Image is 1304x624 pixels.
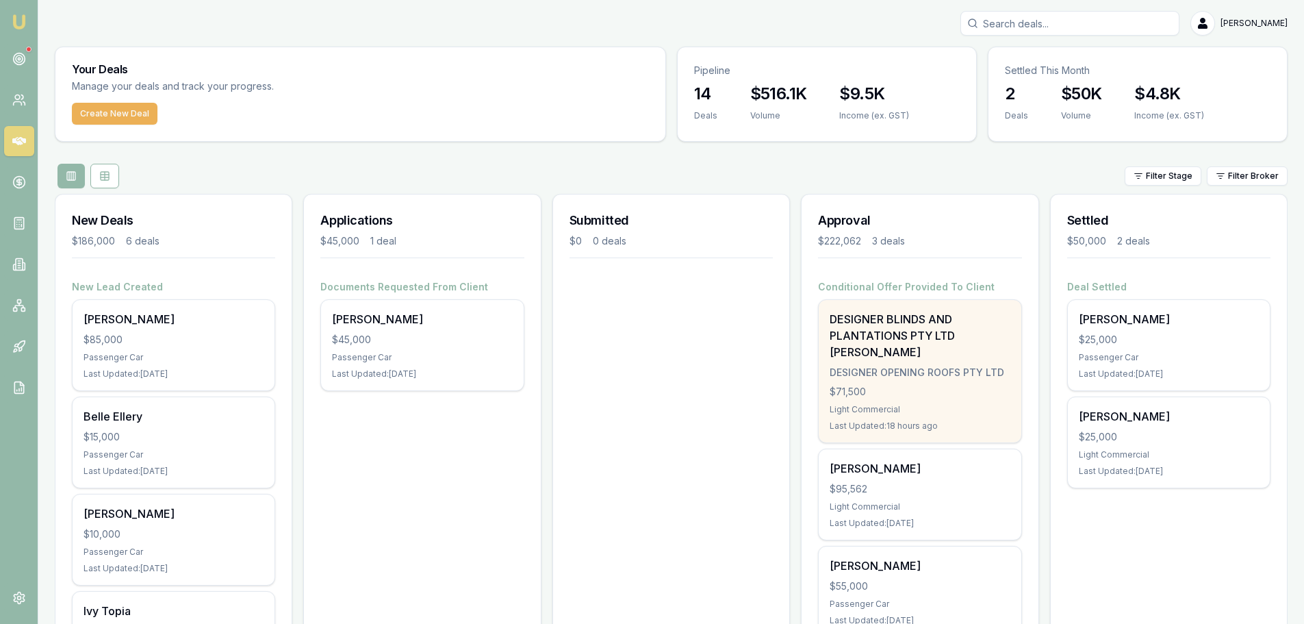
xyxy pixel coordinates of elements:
div: $222,062 [818,234,861,248]
h4: Documents Requested From Client [320,280,524,294]
div: Passenger Car [1079,352,1259,363]
h3: $9.5K [839,83,909,105]
div: Last Updated: [DATE] [332,369,512,379]
h3: Submitted [570,211,773,230]
div: 2 deals [1117,234,1150,248]
div: [PERSON_NAME] [84,311,264,327]
div: 0 deals [593,234,626,248]
input: Search deals [960,11,1179,36]
div: Last Updated: [DATE] [1079,466,1259,477]
div: Passenger Car [84,547,264,558]
h3: New Deals [72,211,275,230]
div: Ivy Topia [84,603,264,619]
div: [PERSON_NAME] [84,506,264,522]
div: $15,000 [84,430,264,444]
div: Last Updated: [DATE] [84,369,264,379]
div: $25,000 [1079,430,1259,444]
div: Volume [1061,110,1102,121]
button: Filter Stage [1125,166,1201,186]
div: $186,000 [72,234,115,248]
div: Belle Ellery [84,408,264,425]
div: $95,562 [830,482,1010,496]
div: Deals [694,110,717,121]
h4: Conditional Offer Provided To Client [818,280,1021,294]
div: $71,500 [830,385,1010,399]
span: [PERSON_NAME] [1220,18,1288,29]
button: Create New Deal [72,103,157,125]
div: Income (ex. GST) [839,110,909,121]
div: Light Commercial [1079,449,1259,460]
div: Last Updated: [DATE] [830,518,1010,529]
div: DESIGNER BLINDS AND PLANTATIONS PTY LTD [PERSON_NAME] [830,311,1010,360]
div: Passenger Car [84,352,264,363]
div: Deals [1005,110,1028,121]
div: Light Commercial [830,501,1010,512]
button: Filter Broker [1207,166,1288,186]
div: [PERSON_NAME] [830,558,1010,574]
h3: $516.1K [750,83,807,105]
div: $0 [570,234,582,248]
div: [PERSON_NAME] [830,460,1010,477]
h4: Deal Settled [1067,280,1270,294]
h3: 14 [694,83,717,105]
div: 6 deals [126,234,159,248]
h3: $4.8K [1134,83,1204,105]
h3: Settled [1067,211,1270,230]
div: $55,000 [830,579,1010,593]
div: Income (ex. GST) [1134,110,1204,121]
div: Last Updated: [DATE] [84,563,264,574]
div: $25,000 [1079,333,1259,347]
img: emu-icon-u.png [11,14,27,30]
p: Manage your deals and track your progress. [72,79,422,95]
div: [PERSON_NAME] [1079,311,1259,327]
div: [PERSON_NAME] [332,311,512,327]
div: Last Updated: [DATE] [1079,369,1259,379]
div: $50,000 [1067,234,1106,248]
h4: New Lead Created [72,280,275,294]
div: $85,000 [84,333,264,347]
span: Filter Stage [1146,171,1192,182]
div: $10,000 [84,527,264,541]
div: [PERSON_NAME] [1079,408,1259,425]
div: Light Commercial [830,404,1010,415]
div: Last Updated: [DATE] [84,466,264,477]
div: DESIGNER OPENING ROOFS PTY LTD [830,366,1010,379]
h3: Your Deals [72,64,649,75]
p: Pipeline [694,64,960,77]
div: Passenger Car [332,352,512,363]
p: Settled This Month [1005,64,1270,77]
div: Passenger Car [84,449,264,460]
div: Volume [750,110,807,121]
div: Last Updated: 18 hours ago [830,421,1010,432]
div: 3 deals [872,234,905,248]
h3: Approval [818,211,1021,230]
div: 1 deal [370,234,396,248]
h3: $50K [1061,83,1102,105]
h3: 2 [1005,83,1028,105]
span: Filter Broker [1228,171,1279,182]
h3: Applications [320,211,524,230]
div: Passenger Car [830,599,1010,610]
div: $45,000 [332,333,512,347]
div: $45,000 [320,234,359,248]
